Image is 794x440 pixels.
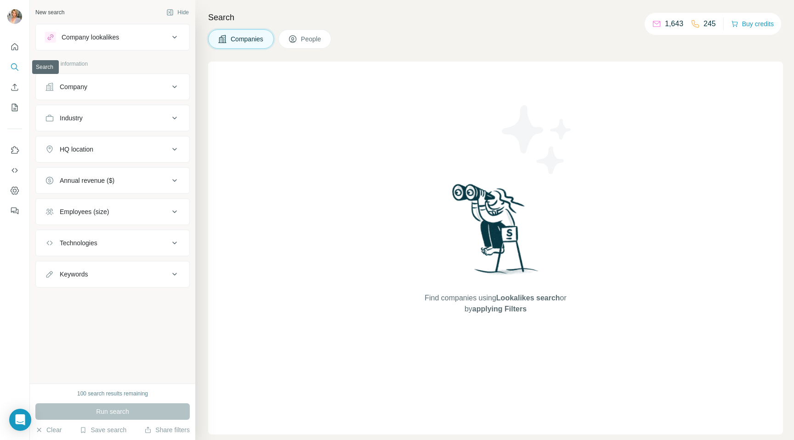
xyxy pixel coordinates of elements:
[60,270,88,279] div: Keywords
[36,26,189,48] button: Company lookalikes
[7,79,22,96] button: Enrich CSV
[208,11,783,24] h4: Search
[36,76,189,98] button: Company
[9,409,31,431] div: Open Intercom Messenger
[60,238,97,248] div: Technologies
[35,8,64,17] div: New search
[496,294,560,302] span: Lookalikes search
[7,142,22,158] button: Use Surfe on LinkedIn
[448,181,544,284] img: Surfe Illustration - Woman searching with binoculars
[62,33,119,42] div: Company lookalikes
[472,305,527,313] span: applying Filters
[7,9,22,24] img: Avatar
[36,107,189,129] button: Industry
[60,82,87,91] div: Company
[7,203,22,219] button: Feedback
[422,293,569,315] span: Find companies using or by
[665,18,683,29] p: 1,643
[35,60,190,68] p: Company information
[7,182,22,199] button: Dashboard
[35,425,62,434] button: Clear
[7,99,22,116] button: My lists
[7,39,22,55] button: Quick start
[60,145,93,154] div: HQ location
[36,232,189,254] button: Technologies
[703,18,716,29] p: 245
[231,34,264,44] span: Companies
[60,113,83,123] div: Industry
[7,162,22,179] button: Use Surfe API
[144,425,190,434] button: Share filters
[496,98,578,181] img: Surfe Illustration - Stars
[7,59,22,75] button: Search
[160,6,195,19] button: Hide
[60,176,114,185] div: Annual revenue ($)
[36,263,189,285] button: Keywords
[77,389,148,398] div: 100 search results remaining
[60,207,109,216] div: Employees (size)
[731,17,774,30] button: Buy credits
[301,34,322,44] span: People
[36,169,189,192] button: Annual revenue ($)
[36,201,189,223] button: Employees (size)
[36,138,189,160] button: HQ location
[79,425,126,434] button: Save search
